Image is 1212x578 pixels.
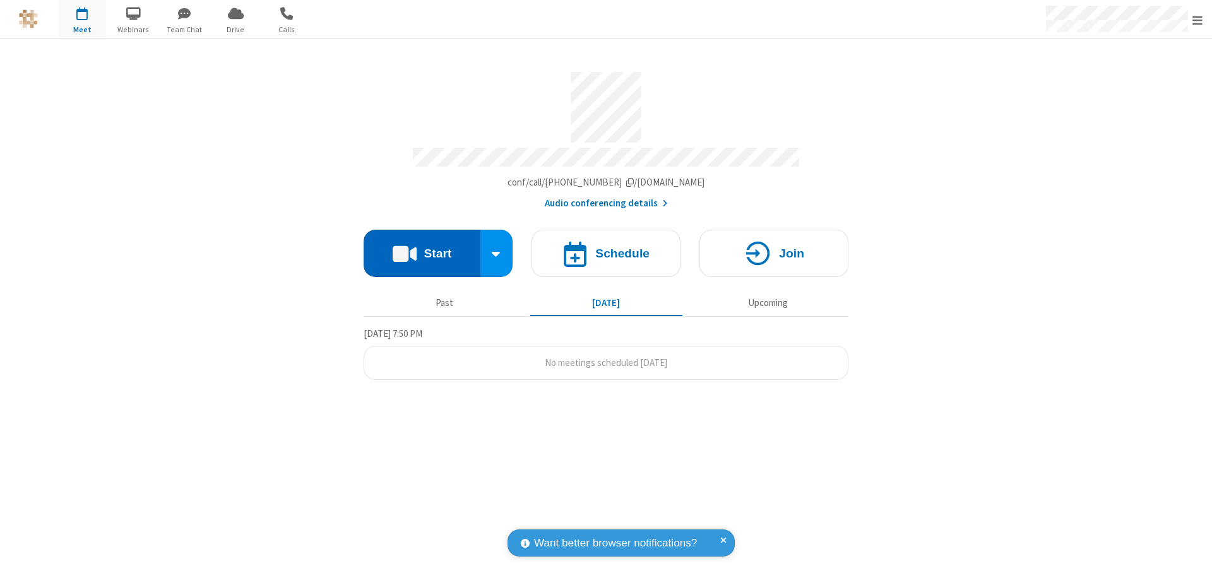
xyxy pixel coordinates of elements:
[779,247,804,259] h4: Join
[1180,545,1203,569] iframe: Chat
[508,175,705,190] button: Copy my meeting room linkCopy my meeting room link
[508,176,705,188] span: Copy my meeting room link
[364,326,848,380] section: Today's Meetings
[424,247,451,259] h4: Start
[699,230,848,277] button: Join
[212,24,259,35] span: Drive
[545,196,668,211] button: Audio conferencing details
[369,291,521,315] button: Past
[480,230,513,277] div: Start conference options
[532,230,680,277] button: Schedule
[59,24,106,35] span: Meet
[263,24,311,35] span: Calls
[530,291,682,315] button: [DATE]
[545,357,667,369] span: No meetings scheduled [DATE]
[19,9,38,28] img: QA Selenium DO NOT DELETE OR CHANGE
[692,291,844,315] button: Upcoming
[364,230,480,277] button: Start
[534,535,697,551] span: Want better browser notifications?
[595,247,650,259] h4: Schedule
[110,24,157,35] span: Webinars
[161,24,208,35] span: Team Chat
[364,327,422,339] span: [DATE] 7:50 PM
[364,62,848,211] section: Account details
